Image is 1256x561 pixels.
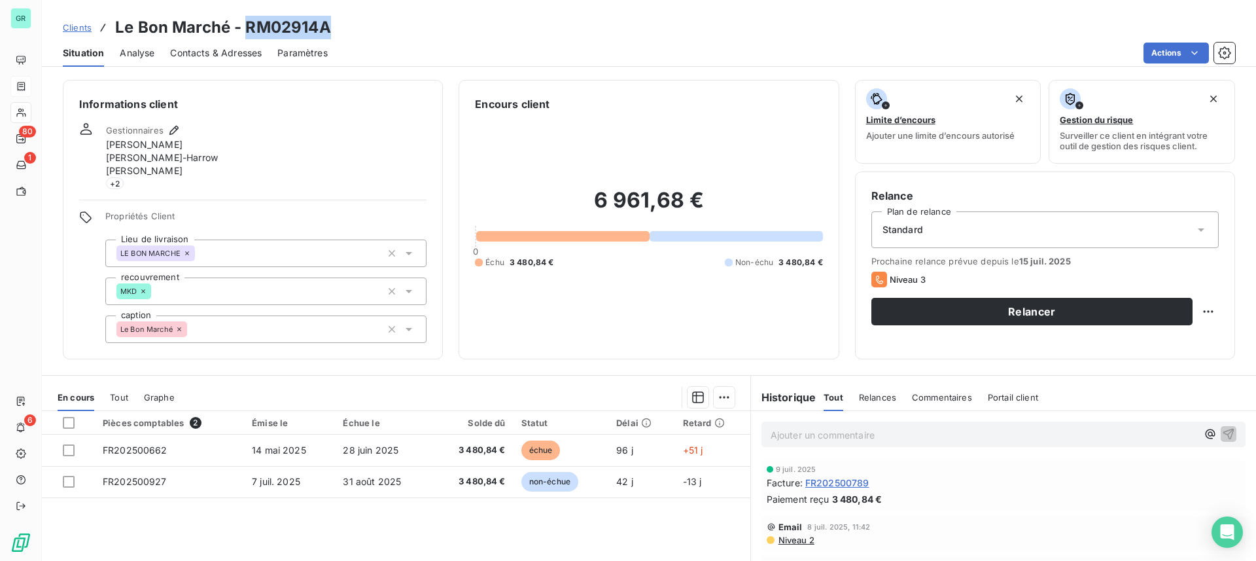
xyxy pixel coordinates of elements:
div: Solde dû [440,418,506,428]
img: Logo LeanPay [10,532,31,553]
a: 1 [10,154,31,175]
button: Relancer [871,298,1193,325]
span: LE BON MARCHE [120,249,181,257]
span: [PERSON_NAME] [106,138,183,151]
h6: Relance [871,188,1219,204]
button: Actions [1143,43,1209,63]
span: Niveau 2 [777,535,814,545]
input: Ajouter une valeur [151,285,162,297]
span: 42 j [616,476,633,487]
span: Gestionnaires [106,125,164,136]
span: MKD [120,287,137,295]
a: Clients [63,21,92,34]
span: non-échue [521,472,578,492]
div: Pièces comptables [103,417,236,429]
h2: 6 961,68 € [475,187,822,226]
h6: Historique [751,389,816,405]
h3: Le Bon Marché - RM02914A [115,16,331,39]
span: Niveau 3 [890,274,926,285]
span: Ajouter une limite d’encours autorisé [866,130,1015,141]
span: Relances [859,392,896,403]
span: 7 juil. 2025 [252,476,300,487]
span: 14 mai 2025 [252,444,306,456]
h6: Informations client [79,96,427,112]
span: Échu [485,257,504,268]
input: Ajouter une valeur [195,247,205,259]
span: 96 j [616,444,633,456]
div: Retard [683,418,742,428]
span: Paiement reçu [767,492,829,506]
button: Limite d’encoursAjouter une limite d’encours autorisé [855,80,1041,164]
span: Analyse [120,46,154,60]
span: Limite d’encours [866,115,935,125]
span: FR202500662 [103,444,167,456]
span: FR202500927 [103,476,167,487]
input: Ajouter une valeur [187,323,198,335]
span: Contacts & Adresses [170,46,262,60]
span: Graphe [144,392,175,403]
span: 3 480,84 € [832,492,882,506]
span: 0 [473,246,478,257]
span: + 2 [106,177,124,189]
span: Paramètres [277,46,328,60]
span: 3 480,84 € [440,475,506,488]
span: [PERSON_NAME] [106,164,183,177]
span: Prochaine relance prévue depuis le [871,256,1219,266]
span: Facture : [767,476,803,490]
div: GR [10,8,31,29]
span: Non-échu [735,257,773,268]
span: Portail client [988,392,1038,403]
span: Email [778,522,803,532]
span: Propriétés Client [105,211,427,229]
a: 80 [10,128,31,149]
span: FR202500789 [805,476,869,490]
div: Échue le [343,418,423,428]
span: 2 [190,417,201,429]
span: Gestion du risque [1060,115,1133,125]
span: Tout [110,392,128,403]
span: +51 j [683,444,703,456]
h6: Encours client [475,96,549,112]
div: Statut [521,418,601,428]
span: 8 juil. 2025, 11:42 [807,523,870,531]
span: 28 juin 2025 [343,444,398,456]
span: 31 août 2025 [343,476,401,487]
span: Commentaires [912,392,972,403]
span: 3 480,84 € [510,257,554,268]
span: 15 juil. 2025 [1019,256,1071,266]
span: 80 [19,126,36,137]
span: Situation [63,46,104,60]
span: [PERSON_NAME]-Harrow [106,151,218,164]
span: En cours [58,392,94,403]
div: Open Intercom Messenger [1212,516,1243,548]
button: Gestion du risqueSurveiller ce client en intégrant votre outil de gestion des risques client. [1049,80,1235,164]
div: Émise le [252,418,327,428]
div: Délai [616,418,667,428]
span: 3 480,84 € [778,257,823,268]
span: échue [521,441,561,460]
span: Standard [882,223,923,236]
span: 6 [24,414,36,426]
span: Clients [63,22,92,33]
span: Surveiller ce client en intégrant votre outil de gestion des risques client. [1060,130,1224,151]
span: 9 juil. 2025 [776,465,816,473]
span: Tout [824,392,843,403]
span: 1 [24,152,36,164]
span: 3 480,84 € [440,444,506,457]
span: -13 j [683,476,702,487]
span: Le Bon Marché [120,325,173,333]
